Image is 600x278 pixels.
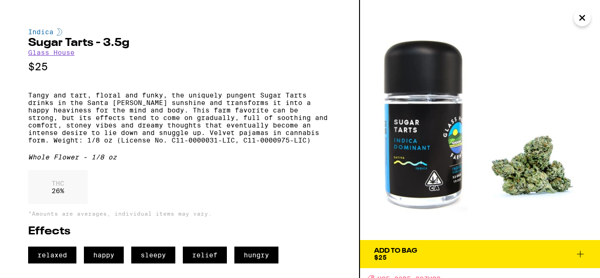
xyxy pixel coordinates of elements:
[28,170,88,204] div: 26 %
[28,226,331,237] h2: Effects
[52,180,64,187] p: THC
[28,61,331,73] p: $25
[374,248,417,254] div: Add To Bag
[183,247,227,263] span: relief
[28,247,76,263] span: relaxed
[28,49,75,56] a: Glass House
[28,38,331,49] h2: Sugar Tarts - 3.5g
[574,9,591,26] button: Close
[84,247,124,263] span: happy
[57,28,62,36] img: indicaColor.svg
[28,28,331,36] div: Indica
[28,91,331,144] p: Tangy and tart, floral and funky, the uniquely pungent Sugar Tarts drinks in the Santa [PERSON_NA...
[374,254,387,261] span: $25
[28,153,331,161] div: Whole Flower - 1/8 oz
[131,247,175,263] span: sleepy
[360,240,600,268] button: Add To Bag$25
[234,247,278,263] span: hungry
[6,7,67,14] span: Hi. Need any help?
[28,210,331,217] p: *Amounts are averages, individual items may vary.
